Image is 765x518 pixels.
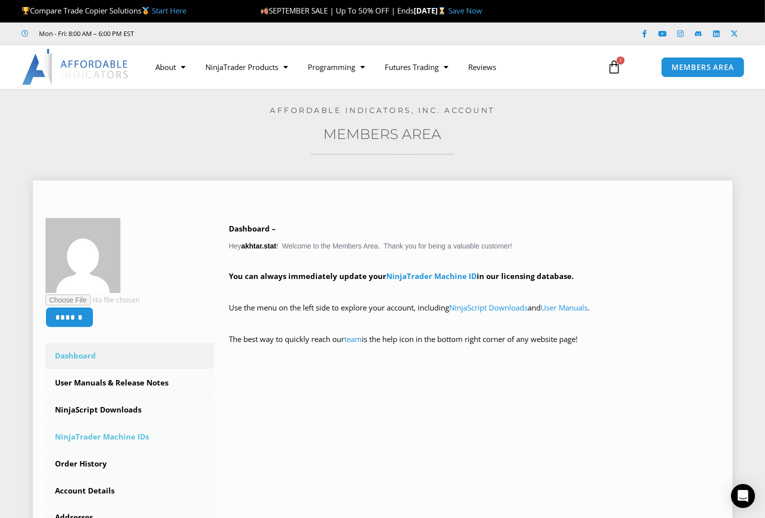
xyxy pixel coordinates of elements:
[449,302,528,312] a: NinjaScript Downloads
[414,5,448,15] strong: [DATE]
[270,105,495,115] a: Affordable Indicators, Inc. Account
[298,55,375,78] a: Programming
[195,55,298,78] a: NinjaTrader Products
[375,55,458,78] a: Futures Trading
[229,222,720,360] div: Hey ! Welcome to the Members Area. Thank you for being a valuable customer!
[344,334,362,344] a: team
[142,7,149,14] img: 🥇
[45,478,214,504] a: Account Details
[148,28,298,38] iframe: Customer reviews powered by Trustpilot
[45,343,214,369] a: Dashboard
[386,271,477,281] a: NinjaTrader Machine ID
[261,7,268,14] img: 🍂
[152,5,186,15] a: Start Here
[145,55,195,78] a: About
[45,424,214,450] a: NinjaTrader Machine IDs
[541,302,588,312] a: User Manuals
[324,125,442,142] a: Members Area
[45,451,214,477] a: Order History
[45,370,214,396] a: User Manuals & Release Notes
[260,5,414,15] span: SEPTEMBER SALE | Up To 50% OFF | Ends
[229,271,574,281] strong: You can always immediately update your in our licensing database.
[229,332,720,360] p: The best way to quickly reach our is the help icon in the bottom right corner of any website page!
[672,63,734,71] span: MEMBERS AREA
[448,5,482,15] a: Save Now
[241,242,276,250] strong: akhtar.stat
[458,55,506,78] a: Reviews
[592,52,636,81] a: 1
[22,49,129,85] img: LogoAI | Affordable Indicators – NinjaTrader
[21,5,186,15] span: Compare Trade Copier Solutions
[661,57,745,77] a: MEMBERS AREA
[731,484,755,508] div: Open Intercom Messenger
[45,397,214,423] a: NinjaScript Downloads
[145,55,597,78] nav: Menu
[617,56,625,64] span: 1
[22,7,29,14] img: 🏆
[45,218,120,293] img: 3fd766e0314854c4f5b365739ae708dafae0cbab674b3d4b67b82c0e66b2855a
[438,7,446,14] img: ⌛
[229,223,276,233] b: Dashboard –
[37,27,134,39] span: Mon - Fri: 8:00 AM – 6:00 PM EST
[229,301,720,329] p: Use the menu on the left side to explore your account, including and .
